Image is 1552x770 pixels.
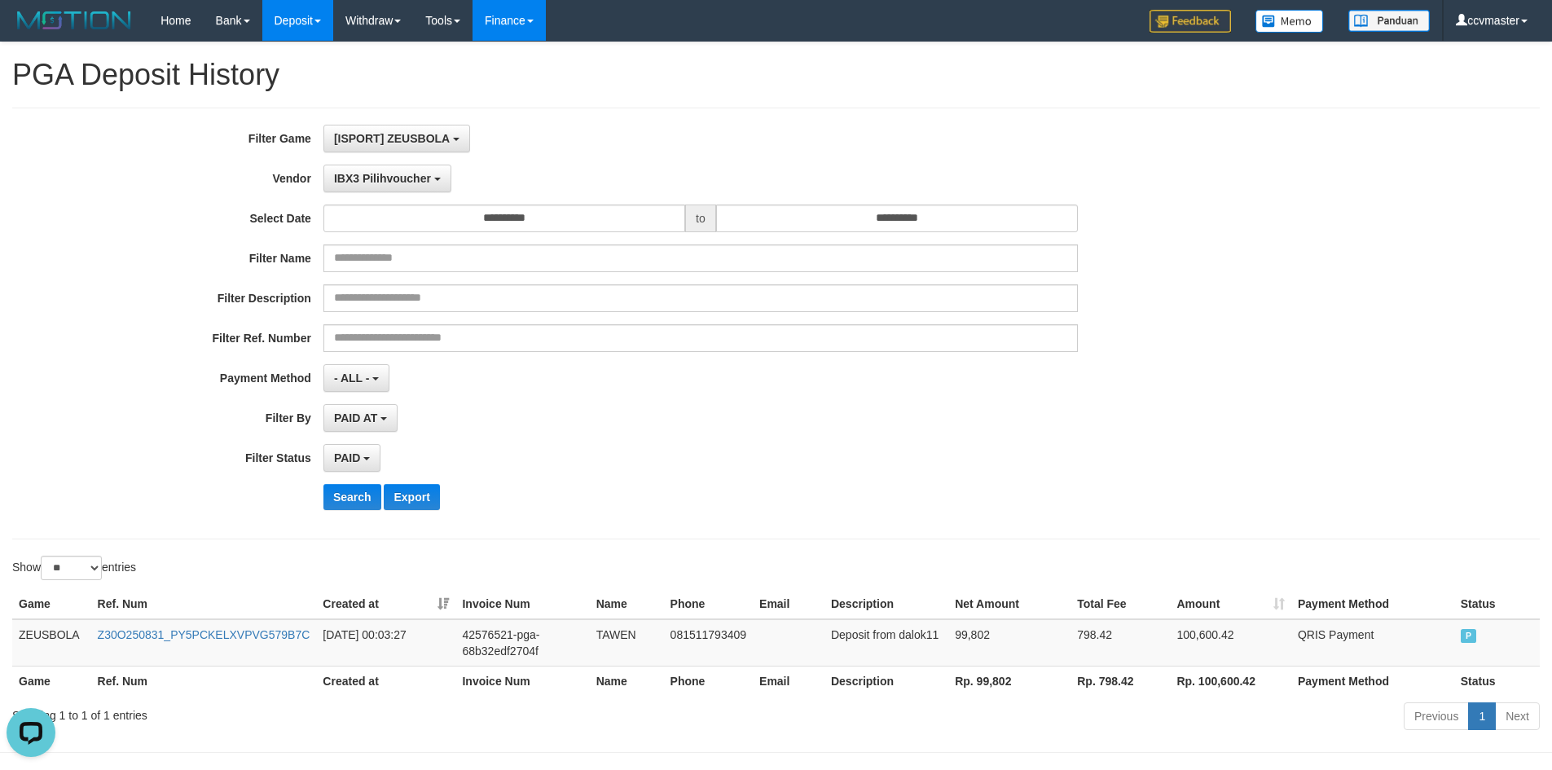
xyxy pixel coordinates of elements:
[323,364,389,392] button: - ALL -
[334,411,377,425] span: PAID AT
[685,205,716,232] span: to
[323,484,381,510] button: Search
[753,666,824,696] th: Email
[1170,589,1291,619] th: Amount: activate to sort column ascending
[753,589,824,619] th: Email
[1170,666,1291,696] th: Rp. 100,600.42
[455,666,589,696] th: Invoice Num
[7,7,55,55] button: Open LiveChat chat widget
[334,132,450,145] span: [ISPORT] ZEUSBOLA
[948,666,1071,696] th: Rp. 99,802
[334,451,360,464] span: PAID
[316,589,455,619] th: Created at: activate to sort column ascending
[12,8,136,33] img: MOTION_logo.png
[41,556,102,580] select: Showentries
[1071,589,1170,619] th: Total Fee
[1454,589,1540,619] th: Status
[1255,10,1324,33] img: Button%20Memo.svg
[590,589,664,619] th: Name
[12,666,91,696] th: Game
[323,444,380,472] button: PAID
[334,372,370,385] span: - ALL -
[824,619,948,667] td: Deposit from dalok11
[323,165,451,192] button: IBX3 Pilihvoucher
[12,556,136,580] label: Show entries
[1468,702,1496,730] a: 1
[1170,619,1291,667] td: 100,600.42
[1404,702,1469,730] a: Previous
[12,59,1540,91] h1: PGA Deposit History
[384,484,439,510] button: Export
[1071,666,1170,696] th: Rp. 798.42
[590,666,664,696] th: Name
[1291,666,1454,696] th: Payment Method
[948,619,1071,667] td: 99,802
[12,619,91,667] td: ZEUSBOLA
[316,619,455,667] td: [DATE] 00:03:27
[12,589,91,619] th: Game
[1291,619,1454,667] td: QRIS Payment
[1454,666,1540,696] th: Status
[824,589,948,619] th: Description
[1348,10,1430,32] img: panduan.png
[1071,619,1170,667] td: 798.42
[1150,10,1231,33] img: Feedback.jpg
[91,666,317,696] th: Ref. Num
[590,619,664,667] td: TAWEN
[455,589,589,619] th: Invoice Num
[323,404,398,432] button: PAID AT
[91,589,317,619] th: Ref. Num
[12,701,635,724] div: Showing 1 to 1 of 1 entries
[316,666,455,696] th: Created at
[323,125,470,152] button: [ISPORT] ZEUSBOLA
[664,619,753,667] td: 081511793409
[1495,702,1540,730] a: Next
[455,619,589,667] td: 42576521-pga-68b32edf2704f
[334,172,431,185] span: IBX3 Pilihvoucher
[948,589,1071,619] th: Net Amount
[1291,589,1454,619] th: Payment Method
[824,666,948,696] th: Description
[98,628,310,641] a: Z30O250831_PY5PCKELXVPVG579B7C
[664,666,753,696] th: Phone
[664,589,753,619] th: Phone
[1461,629,1477,643] span: PAID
